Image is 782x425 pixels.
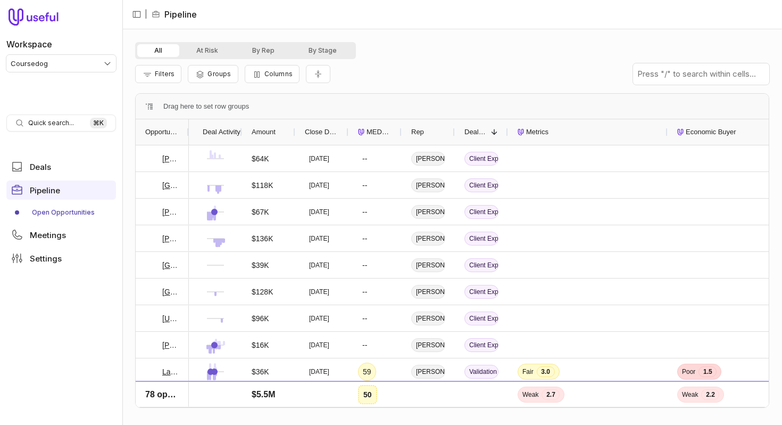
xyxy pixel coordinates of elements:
div: $128K [252,285,273,298]
span: Client Experience [464,205,498,219]
span: [PERSON_NAME] [411,312,445,325]
a: Deals [6,157,116,176]
div: -- [362,339,367,352]
li: Pipeline [152,8,197,21]
div: $36K [252,365,269,378]
span: Quick search... [28,119,74,127]
div: $39K [252,259,269,272]
div: -- [362,232,367,245]
span: Client Experience [464,338,498,352]
time: [DATE] [309,341,329,349]
span: Settings [30,255,62,263]
a: Meetings [6,225,116,244]
a: [GEOGRAPHIC_DATA] at [GEOGRAPHIC_DATA] - Scheduling RFI - 11.23 [162,179,179,192]
span: [PERSON_NAME] [411,205,445,219]
time: [DATE] [309,314,329,323]
span: Drag here to set row groups [163,100,249,113]
button: By Stage [292,44,354,57]
time: [DATE] [309,367,329,376]
label: Workspace [6,38,52,51]
span: [PERSON_NAME] [411,258,445,272]
a: Pipeline [6,181,116,200]
div: -- [362,152,367,165]
span: Groups [207,70,231,78]
span: Client Experience [464,258,498,272]
div: $16K [252,339,269,352]
time: [DATE] [309,288,329,296]
span: Fair [682,394,693,403]
button: By Rep [235,44,292,57]
div: $118K [252,179,273,192]
span: [PERSON_NAME] [411,391,445,405]
a: [PERSON_NAME] University - Class Scheduling + CDP - 7.24 [162,206,179,218]
span: Validation [464,365,498,379]
time: [DATE] [309,261,329,269]
div: $67K [252,206,269,218]
span: Pipeline [30,186,60,194]
div: 67 [363,392,371,405]
span: Columns [264,70,293,78]
a: Open Opportunities [6,204,116,221]
span: 1.5 [698,366,717,377]
button: Collapse sidebar [129,6,145,22]
time: [DATE] [309,208,329,216]
div: MEDDICC Score [358,119,392,145]
a: Settings [6,249,116,268]
span: Close Date [305,126,339,138]
span: Poor [682,367,695,376]
span: Metrics [526,126,548,138]
span: Client Experience [464,312,498,325]
div: $64K [252,152,269,165]
div: $50K [252,392,269,405]
button: At Risk [179,44,235,57]
time: [DATE] [309,181,329,190]
button: Group Pipeline [188,65,238,83]
span: [PERSON_NAME] [411,152,445,166]
span: Meetings [30,231,66,239]
span: [PERSON_NAME] [411,338,445,352]
div: 59 [363,365,371,378]
time: [DATE] [309,234,329,243]
a: Lackawanna College - Curric & Cat - 11.23 [162,365,179,378]
a: [US_STATE] A&M University-[GEOGRAPHIC_DATA] - Class, Events, CDP (FWM) - 2.25 [162,312,179,325]
time: [DATE] [309,394,329,403]
div: -- [362,179,367,192]
span: Rep [411,126,424,138]
span: Fair [522,394,534,403]
span: Fair [522,367,534,376]
div: Row Groups [163,100,249,113]
div: $96K [252,312,269,325]
div: -- [362,259,367,272]
span: MEDDICC Score [367,126,392,138]
span: Deals [30,163,51,171]
time: [DATE] [309,154,329,163]
span: [PERSON_NAME] [411,232,445,246]
span: 3.0 [537,393,555,404]
button: Collapse all rows [306,65,330,84]
div: -- [362,285,367,298]
span: Filters [155,70,174,78]
span: Client Experience [464,152,498,166]
span: Deal Stage [464,126,487,138]
a: [GEOGRAPHIC_DATA] - Curriculum & Catalog - 3.24 [162,392,179,405]
span: [PERSON_NAME] [411,285,445,299]
span: 3.0 [696,393,714,404]
div: Pipeline submenu [6,204,116,221]
button: All [137,44,179,57]
button: Columns [245,65,300,83]
span: Amount [252,126,276,138]
span: [PERSON_NAME] [411,365,445,379]
div: -- [362,206,367,218]
div: Metrics [518,119,658,145]
div: -- [362,312,367,325]
a: [PERSON_NAME] College - Scheduling & Events + AOA - 11.22 [162,152,179,165]
a: [PERSON_NAME] Community College - Section and Events Scheduling - 8.24 [162,232,179,245]
button: Filter Pipeline [135,65,181,83]
span: 3.0 [537,366,555,377]
div: $136K [252,232,273,245]
span: Validation [464,391,498,405]
span: Economic Buyer [686,126,736,138]
a: [GEOGRAPHIC_DATA][PERSON_NAME]-Curriculum Cloud+Scheduling-1.25 [162,285,179,298]
span: Deal Activity [203,126,240,138]
span: Client Experience [464,232,498,246]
